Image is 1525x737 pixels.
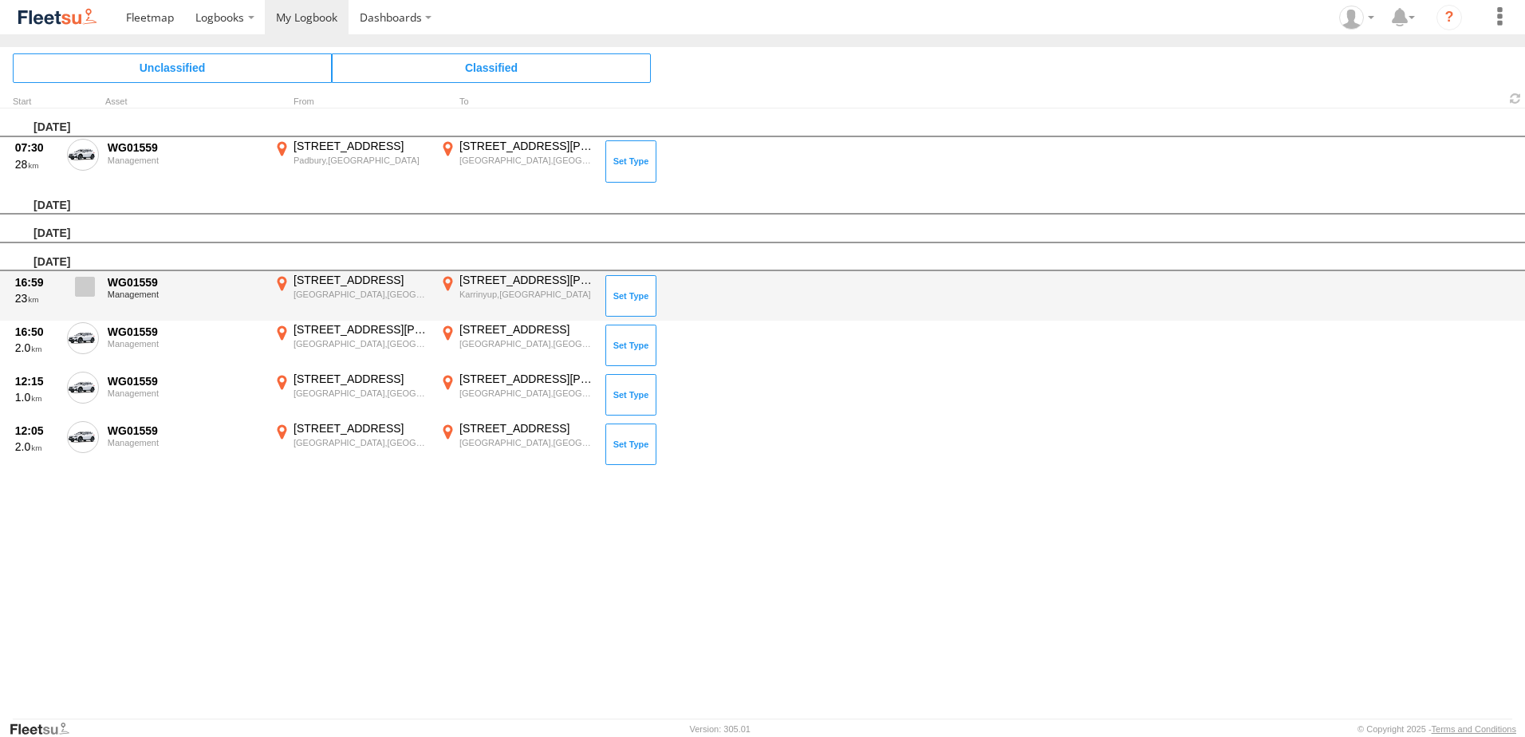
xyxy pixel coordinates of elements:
[294,322,428,337] div: [STREET_ADDRESS][PERSON_NAME]
[108,339,262,349] div: Management
[105,98,265,106] div: Asset
[1358,724,1516,734] div: © Copyright 2025 -
[459,338,594,349] div: [GEOGRAPHIC_DATA],[GEOGRAPHIC_DATA]
[16,6,99,28] img: fleetsu-logo-horizontal.svg
[15,390,58,404] div: 1.0
[294,289,428,300] div: [GEOGRAPHIC_DATA],[GEOGRAPHIC_DATA]
[459,289,594,300] div: Karrinyup,[GEOGRAPHIC_DATA]
[294,273,428,287] div: [STREET_ADDRESS]
[271,372,431,418] label: Click to View Event Location
[9,721,82,737] a: Visit our Website
[1334,6,1380,30] div: Emma Moebius
[294,421,428,436] div: [STREET_ADDRESS]
[15,291,58,305] div: 23
[294,155,428,166] div: Padbury,[GEOGRAPHIC_DATA]
[605,374,656,416] button: Click to Set
[108,156,262,165] div: Management
[271,139,431,185] label: Click to View Event Location
[13,98,61,106] div: Click to Sort
[459,273,594,287] div: [STREET_ADDRESS][PERSON_NAME]
[108,424,262,438] div: WG01559
[1436,5,1462,30] i: ?
[15,275,58,290] div: 16:59
[15,341,58,355] div: 2.0
[459,155,594,166] div: [GEOGRAPHIC_DATA],[GEOGRAPHIC_DATA]
[13,53,332,82] span: Click to view Unclassified Trips
[437,273,597,319] label: Click to View Event Location
[15,140,58,155] div: 07:30
[332,53,651,82] span: Click to view Classified Trips
[294,338,428,349] div: [GEOGRAPHIC_DATA],[GEOGRAPHIC_DATA]
[15,424,58,438] div: 12:05
[437,139,597,185] label: Click to View Event Location
[15,374,58,388] div: 12:15
[459,421,594,436] div: [STREET_ADDRESS]
[690,724,751,734] div: Version: 305.01
[294,139,428,153] div: [STREET_ADDRESS]
[15,439,58,454] div: 2.0
[271,98,431,106] div: From
[1432,724,1516,734] a: Terms and Conditions
[437,421,597,467] label: Click to View Event Location
[437,322,597,368] label: Click to View Event Location
[108,325,262,339] div: WG01559
[15,157,58,171] div: 28
[437,372,597,418] label: Click to View Event Location
[108,374,262,388] div: WG01559
[108,438,262,447] div: Management
[108,290,262,299] div: Management
[294,372,428,386] div: [STREET_ADDRESS]
[459,437,594,448] div: [GEOGRAPHIC_DATA],[GEOGRAPHIC_DATA]
[605,325,656,366] button: Click to Set
[108,140,262,155] div: WG01559
[437,98,597,106] div: To
[294,437,428,448] div: [GEOGRAPHIC_DATA],[GEOGRAPHIC_DATA]
[271,273,431,319] label: Click to View Event Location
[271,421,431,467] label: Click to View Event Location
[271,322,431,368] label: Click to View Event Location
[605,140,656,182] button: Click to Set
[294,388,428,399] div: [GEOGRAPHIC_DATA],[GEOGRAPHIC_DATA]
[605,424,656,465] button: Click to Set
[605,275,656,317] button: Click to Set
[459,322,594,337] div: [STREET_ADDRESS]
[108,275,262,290] div: WG01559
[459,139,594,153] div: [STREET_ADDRESS][PERSON_NAME]
[108,388,262,398] div: Management
[459,388,594,399] div: [GEOGRAPHIC_DATA],[GEOGRAPHIC_DATA]
[1506,91,1525,106] span: Refresh
[459,372,594,386] div: [STREET_ADDRESS][PERSON_NAME]
[15,325,58,339] div: 16:50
